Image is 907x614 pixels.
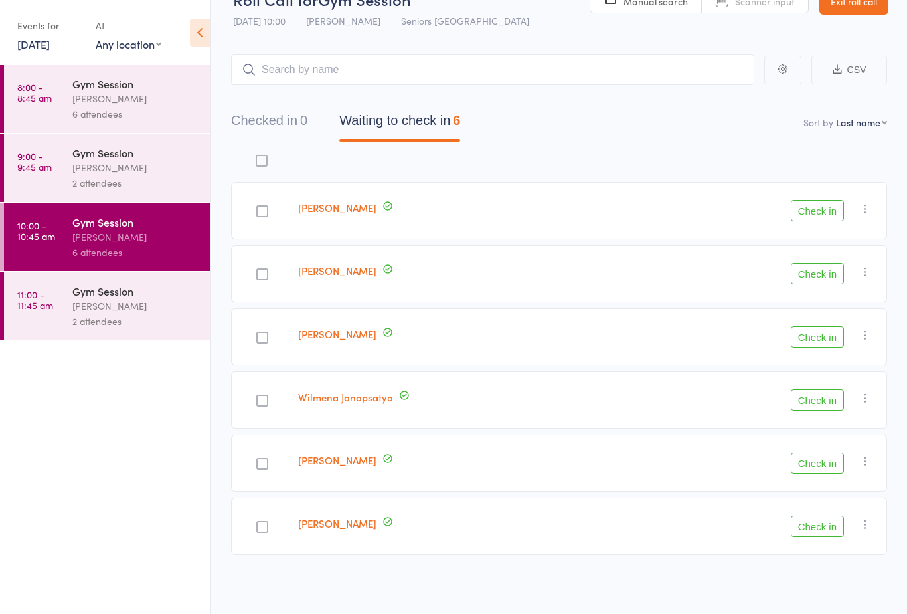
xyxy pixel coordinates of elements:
a: 9:00 -9:45 amGym Session[PERSON_NAME]2 attendees [4,134,210,202]
div: Events for [17,15,82,37]
button: Waiting to check in6 [339,106,460,142]
div: [PERSON_NAME] [72,298,199,314]
div: 6 attendees [72,245,199,260]
div: 0 [300,113,307,128]
a: Wilmena Janapsatya [298,390,393,404]
div: Gym Session [72,76,199,91]
div: 2 attendees [72,175,199,191]
div: Gym Session [72,215,199,229]
button: Check in [791,516,844,537]
a: 11:00 -11:45 amGym Session[PERSON_NAME]2 attendees [4,272,210,340]
a: [PERSON_NAME] [298,516,376,530]
button: CSV [811,56,887,84]
button: Checked in0 [231,106,307,142]
div: 6 attendees [72,106,199,122]
a: 8:00 -8:45 amGym Session[PERSON_NAME]6 attendees [4,65,210,133]
time: 11:00 - 11:45 am [17,289,53,310]
div: [PERSON_NAME] [72,91,199,106]
a: [DATE] [17,37,50,51]
time: 9:00 - 9:45 am [17,151,52,172]
button: Check in [791,200,844,221]
div: Last name [836,116,880,129]
button: Check in [791,263,844,284]
div: Any location [96,37,161,51]
span: Seniors [GEOGRAPHIC_DATA] [401,14,529,27]
label: Sort by [803,116,833,129]
time: 10:00 - 10:45 am [17,220,55,241]
div: [PERSON_NAME] [72,160,199,175]
a: [PERSON_NAME] [298,453,376,467]
div: Gym Session [72,146,199,160]
span: [DATE] 10:00 [233,14,286,27]
div: [PERSON_NAME] [72,229,199,245]
a: [PERSON_NAME] [298,201,376,215]
button: Check in [791,453,844,474]
div: 6 [453,113,460,128]
a: 10:00 -10:45 amGym Session[PERSON_NAME]6 attendees [4,203,210,271]
input: Search by name [231,54,754,85]
button: Check in [791,389,844,411]
a: [PERSON_NAME] [298,327,376,341]
div: At [96,15,161,37]
div: Gym Session [72,284,199,298]
a: [PERSON_NAME] [298,264,376,278]
button: Check in [791,326,844,348]
time: 8:00 - 8:45 am [17,82,52,103]
div: 2 attendees [72,314,199,329]
span: [PERSON_NAME] [306,14,380,27]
